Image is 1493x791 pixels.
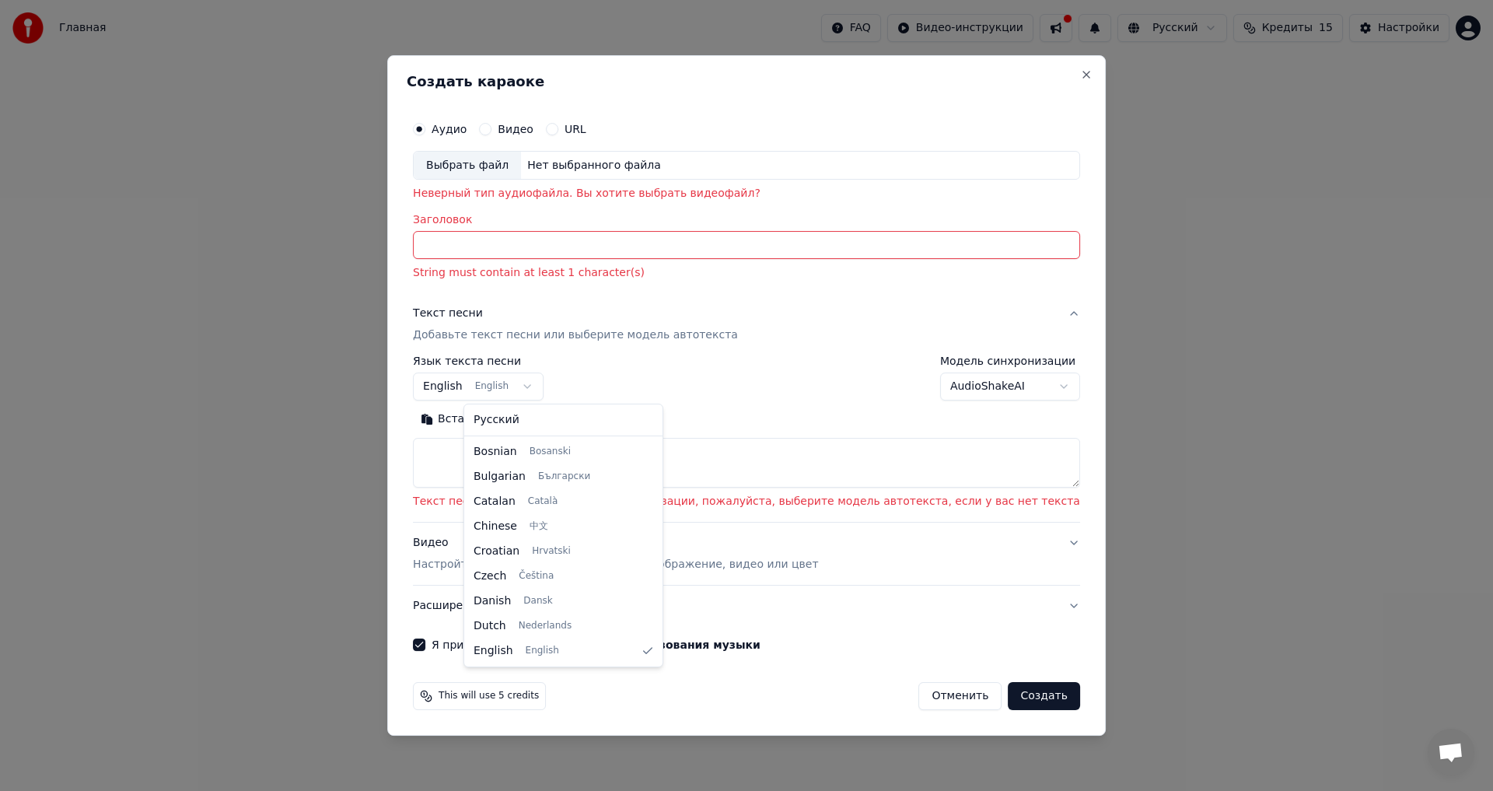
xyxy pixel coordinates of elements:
[474,469,526,485] span: Bulgarian
[519,570,554,583] span: Čeština
[519,620,572,632] span: Nederlands
[474,618,506,634] span: Dutch
[538,471,590,483] span: Български
[474,444,517,460] span: Bosnian
[474,544,519,559] span: Croatian
[474,643,513,659] span: English
[530,446,571,458] span: Bosanski
[523,595,552,607] span: Dansk
[474,494,516,509] span: Catalan
[474,593,511,609] span: Danish
[528,495,558,508] span: Català
[474,519,517,534] span: Chinese
[474,569,506,584] span: Czech
[532,545,571,558] span: Hrvatski
[474,412,519,428] span: Русский
[526,645,559,657] span: English
[530,520,548,533] span: 中文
